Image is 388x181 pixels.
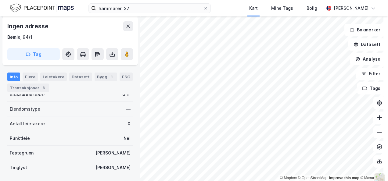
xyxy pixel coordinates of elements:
[357,82,386,94] button: Tags
[41,85,47,91] div: 3
[280,176,297,180] a: Mapbox
[356,68,386,80] button: Filter
[329,176,359,180] a: Improve this map
[124,135,131,142] div: Nei
[298,176,328,180] a: OpenStreetMap
[10,3,74,13] img: logo.f888ab2527a4732fd821a326f86c7f29.svg
[357,152,388,181] iframe: Chat Widget
[357,152,388,181] div: Kontrollprogram for chat
[7,83,49,92] div: Transaksjoner
[249,5,258,12] div: Kart
[95,73,117,81] div: Bygg
[7,48,60,60] button: Tag
[307,5,317,12] div: Bolig
[95,164,131,171] div: [PERSON_NAME]
[40,73,67,81] div: Leietakere
[23,73,38,81] div: Eiere
[10,120,45,127] div: Antall leietakere
[348,38,386,51] button: Datasett
[126,105,131,113] div: —
[69,73,92,81] div: Datasett
[109,74,115,80] div: 1
[10,149,34,157] div: Festegrunn
[334,5,368,12] div: [PERSON_NAME]
[10,105,40,113] div: Eiendomstype
[10,135,30,142] div: Punktleie
[7,21,49,31] div: Ingen adresse
[7,34,32,41] div: Bømlo, 94/1
[344,24,386,36] button: Bokmerker
[128,120,131,127] div: 0
[350,53,386,65] button: Analyse
[7,73,20,81] div: Info
[96,4,203,13] input: Søk på adresse, matrikkel, gårdeiere, leietakere eller personer
[95,149,131,157] div: [PERSON_NAME]
[120,73,133,81] div: ESG
[10,164,27,171] div: Tinglyst
[271,5,293,12] div: Mine Tags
